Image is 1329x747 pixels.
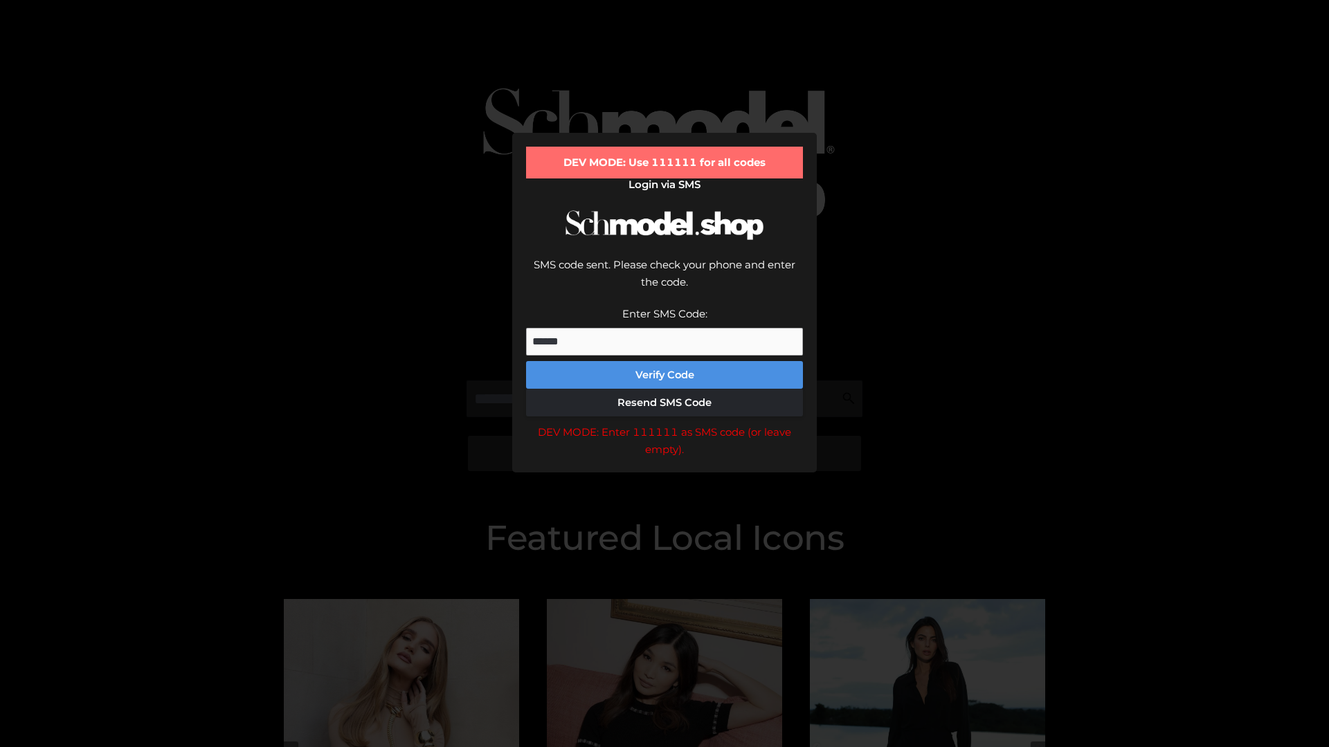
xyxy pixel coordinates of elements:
button: Resend SMS Code [526,389,803,416]
label: Enter SMS Code: [622,307,707,320]
div: DEV MODE: Use 111111 for all codes [526,147,803,178]
button: Verify Code [526,361,803,389]
img: Schmodel Logo [561,198,768,252]
div: SMS code sent. Please check your phone and enter the code. [526,256,803,305]
h2: Login via SMS [526,178,803,191]
div: DEV MODE: Enter 111111 as SMS code (or leave empty). [526,423,803,459]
